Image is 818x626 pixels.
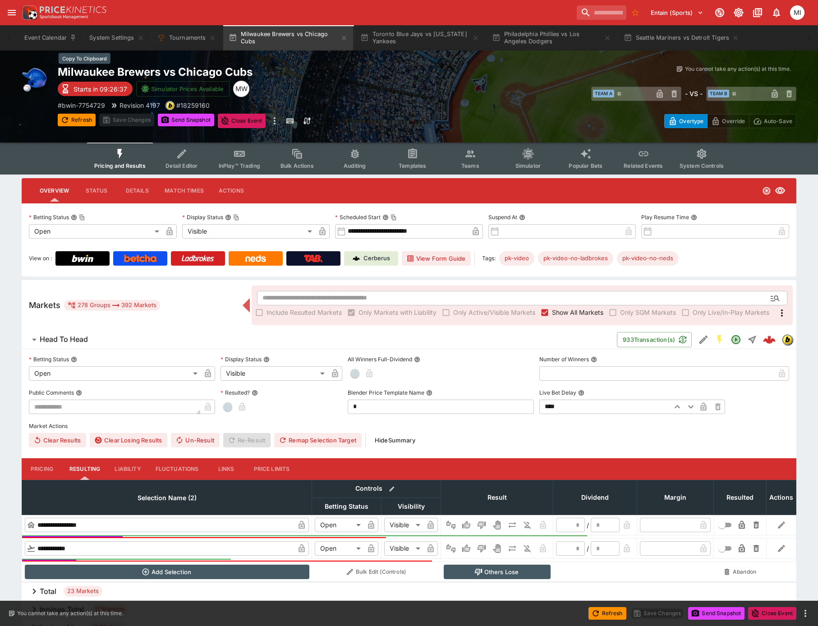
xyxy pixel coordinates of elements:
[695,331,712,348] button: Edit Detail
[40,335,88,344] h6: Head To Head
[74,84,127,94] p: Starts in 09:26:37
[553,480,637,515] th: Dividend
[263,356,270,363] button: Display Status
[790,5,804,20] div: michael.wilczynski
[119,101,160,110] p: Revision 4197
[107,458,148,480] button: Liability
[245,255,266,262] img: Neds
[19,25,82,51] button: Event Calendar
[539,355,589,363] p: Number of Winners
[707,114,749,128] button: Override
[499,251,534,266] div: Betting Target: cerberus
[391,214,397,221] button: Copy To Clipboard
[20,4,38,22] img: PriceKinetics Logo
[717,565,764,579] button: Abandon
[628,5,643,20] button: No Bookmarks
[124,255,156,262] img: Betcha
[767,290,783,306] button: Open
[25,565,309,579] button: Add Selection
[645,5,709,20] button: Select Tenant
[29,419,789,433] label: Market Actions
[252,390,258,396] button: Resulted?
[58,65,427,79] h2: Copy To Clipboard
[165,101,175,110] div: bwin
[94,162,146,169] span: Pricing and Results
[499,254,534,263] span: pk-video
[402,251,471,266] button: View Form Guide
[744,331,760,348] button: Straight
[176,101,210,110] p: Copy To Clipboard
[520,518,535,532] button: Eliminated In Play
[399,162,426,169] span: Templates
[453,308,535,317] span: Only Active/Visible Markets
[218,114,266,128] button: Close Event
[40,6,106,13] img: PriceKinetics
[728,331,744,348] button: Open
[538,254,613,263] span: pk-video-no-ladbrokes
[515,162,541,169] span: Simulator
[505,541,519,556] button: Push
[29,300,60,310] h5: Markets
[225,214,231,221] button: Display StatusCopy To Clipboard
[315,518,364,532] div: Open
[414,356,420,363] button: All Winners Full-Dividend
[171,433,219,447] button: Un-Result
[538,251,613,266] div: Betting Target: cerberus
[158,114,214,126] button: Send Snapshot
[157,180,211,202] button: Match Times
[274,433,362,447] button: Remap Selection Target
[32,180,76,202] button: Overview
[22,65,51,94] img: baseball.png
[782,334,793,345] div: bwin
[386,483,398,495] button: Bulk edit
[221,366,328,381] div: Visible
[688,607,744,620] button: Send Snapshot
[587,520,589,530] div: /
[117,180,157,202] button: Details
[247,458,297,480] button: Price Limits
[221,389,250,396] p: Resulted?
[4,5,20,21] button: open drawer
[620,308,676,317] span: Only SGM Markets
[136,81,230,97] button: Simulator Prices Available
[315,541,364,556] div: Open
[388,501,435,512] span: Visibility
[474,518,489,532] button: Lose
[749,114,796,128] button: Auto-Save
[714,480,767,515] th: Resulted
[641,213,689,221] p: Play Resume Time
[344,251,398,266] a: Cerberus
[618,25,745,51] button: Seattle Mariners vs Detroit Tigers
[128,493,207,503] span: Selection Name (2)
[40,587,56,596] h6: Total
[382,214,389,221] button: Scheduled StartCopy To Clipboard
[777,308,787,318] svg: More
[664,114,708,128] button: Overtype
[722,116,745,126] p: Override
[148,458,206,480] button: Fluctuations
[87,143,731,175] div: Event type filters
[29,213,69,221] p: Betting Status
[552,308,603,317] span: Show All Markets
[762,186,771,195] svg: Open
[22,458,62,480] button: Pricing
[426,390,432,396] button: Blender Price Template Name
[384,541,423,556] div: Visible
[569,162,602,169] span: Popular Bets
[664,114,796,128] div: Start From
[760,331,778,349] a: 5701309e-734a-4305-8e0b-1091ff2df707
[444,518,458,532] button: Not Set
[712,5,728,21] button: Connected to PK
[182,213,223,221] p: Display Status
[166,101,174,110] img: bwin.png
[72,255,93,262] img: Bwin
[459,518,473,532] button: Win
[637,480,714,515] th: Margin
[591,356,597,363] button: Number of Winners
[617,332,692,347] button: 933Transaction(s)
[693,308,769,317] span: Only Live/In-Play Markets
[461,162,479,169] span: Teams
[267,308,342,317] span: Include Resulted Markets
[593,90,614,97] span: Team A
